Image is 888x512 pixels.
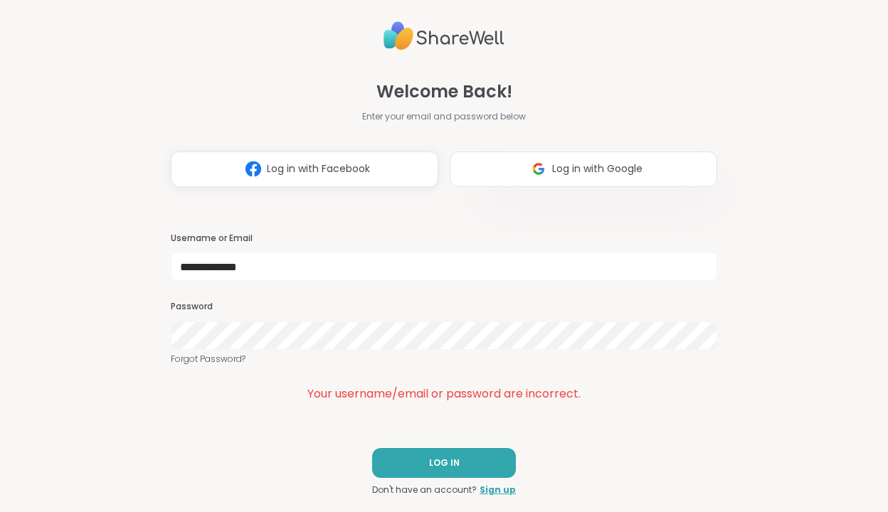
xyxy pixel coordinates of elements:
[171,353,717,366] a: Forgot Password?
[372,448,516,478] button: LOG IN
[171,385,717,402] div: Your username/email or password are incorrect.
[171,301,717,313] h3: Password
[450,151,717,187] button: Log in with Google
[372,484,477,496] span: Don't have an account?
[362,110,526,123] span: Enter your email and password below
[552,161,643,176] span: Log in with Google
[384,16,504,56] img: ShareWell Logo
[429,457,460,469] span: LOG IN
[171,151,438,187] button: Log in with Facebook
[376,79,512,105] span: Welcome Back!
[171,233,717,245] h3: Username or Email
[240,156,267,182] img: ShareWell Logomark
[525,156,552,182] img: ShareWell Logomark
[267,161,370,176] span: Log in with Facebook
[480,484,516,496] a: Sign up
